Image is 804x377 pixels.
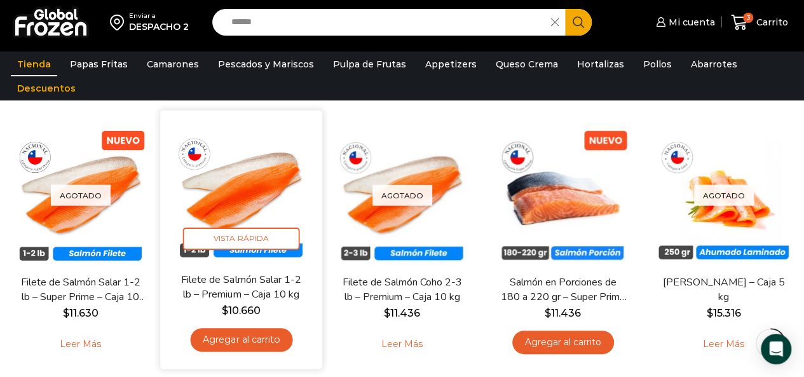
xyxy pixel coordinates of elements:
[372,184,432,205] p: Agotado
[51,184,111,205] p: Agotado
[222,305,261,317] bdi: 10.660
[384,307,390,319] span: $
[177,272,305,302] a: Filete de Salmón Salar 1-2 lb – Premium – Caja 10 kg
[660,275,787,305] a: [PERSON_NAME] – Caja 5 kg
[512,331,614,354] a: Agregar al carrito: “Salmón en Porciones de 180 a 220 gr - Super Prime - Caja 5 kg”
[338,275,466,305] a: Filete de Salmón Coho 2-3 lb – Premium – Caja 10 kg
[637,52,678,76] a: Pollos
[707,307,713,319] span: $
[743,13,753,23] span: 3
[212,52,320,76] a: Pescados y Mariscos
[110,11,129,33] img: address-field-icon.svg
[17,275,144,305] a: Filete de Salmón Salar 1-2 lb – Super Prime – Caja 10 kg
[129,11,189,20] div: Enviar a
[140,52,205,76] a: Camarones
[183,228,300,250] span: Vista Rápida
[565,9,592,36] button: Search button
[11,76,82,100] a: Descuentos
[64,52,134,76] a: Papas Fritas
[653,10,715,35] a: Mi cuenta
[222,305,228,317] span: $
[40,331,121,357] a: Leé más sobre “Filete de Salmón Salar 1-2 lb - Super Prime - Caja 10 kg”
[63,307,99,319] bdi: 11.630
[753,16,788,29] span: Carrito
[685,52,744,76] a: Abarrotes
[190,328,292,352] a: Agregar al carrito: “Filete de Salmón Salar 1-2 lb – Premium - Caja 10 kg”
[545,307,551,319] span: $
[571,52,630,76] a: Hortalizas
[327,52,412,76] a: Pulpa de Frutas
[545,307,581,319] bdi: 11.436
[728,8,791,38] a: 3 Carrito
[707,307,741,319] bdi: 15.316
[665,16,715,29] span: Mi cuenta
[761,334,791,364] div: Open Intercom Messenger
[129,20,189,33] div: DESPACHO 2
[489,52,564,76] a: Queso Crema
[362,331,442,357] a: Leé más sobre “Filete de Salmón Coho 2-3 lb - Premium - Caja 10 kg”
[694,184,754,205] p: Agotado
[499,275,627,305] a: Salmón en Porciones de 180 a 220 gr – Super Prime – Caja 5 kg
[683,331,764,357] a: Leé más sobre “Salmón Ahumado Laminado - Caja 5 kg”
[384,307,420,319] bdi: 11.436
[11,52,57,76] a: Tienda
[63,307,69,319] span: $
[419,52,483,76] a: Appetizers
